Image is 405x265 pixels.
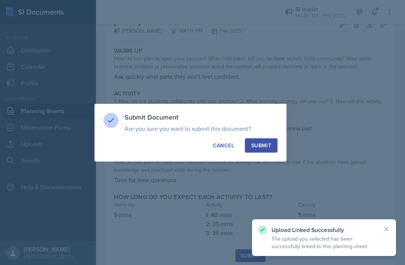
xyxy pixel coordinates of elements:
div: Submit [251,142,271,149]
div: Cancel [213,142,234,149]
h3: Submit Document [124,113,277,122]
p: Upload Linked Successfully [271,226,376,234]
button: Submit [245,138,277,153]
button: Cancel [207,138,240,153]
p: The upload you selected has been successfully linked to this planning sheet [271,235,376,250]
p: Are you sure you want to submit this document? [124,125,277,132]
